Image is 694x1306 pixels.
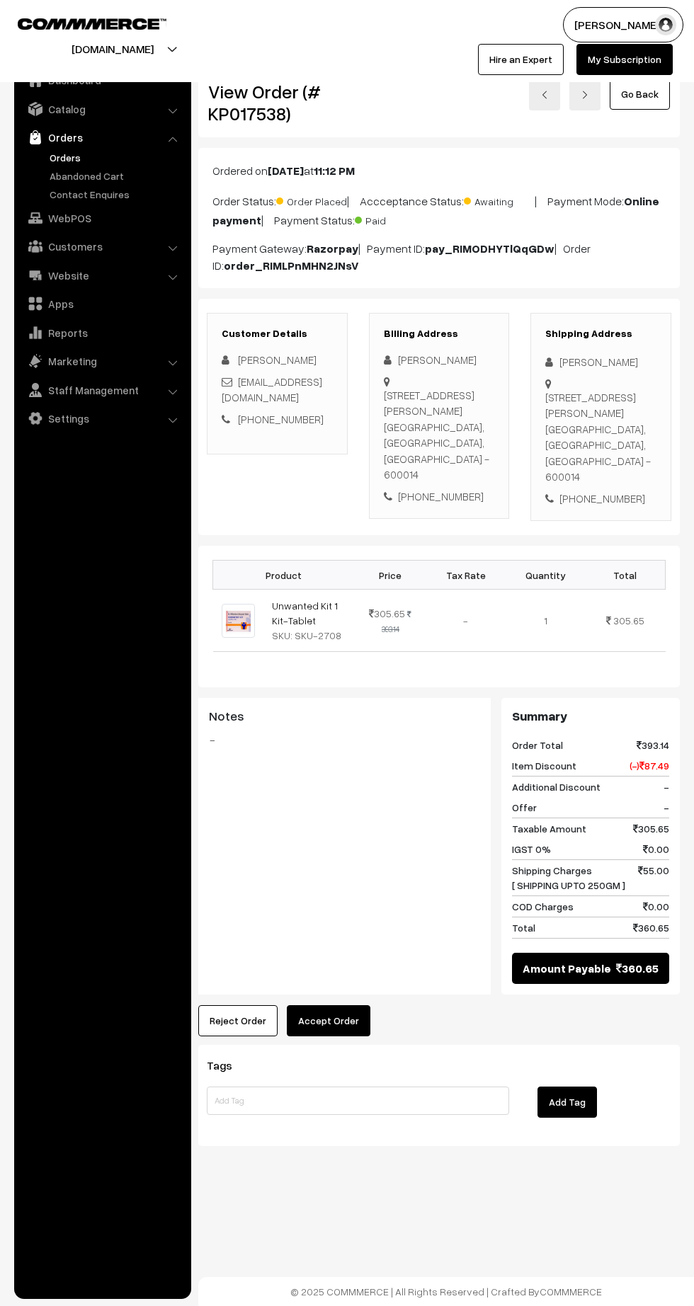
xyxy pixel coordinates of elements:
span: Tags [207,1058,249,1072]
span: Order Placed [276,190,347,209]
span: IGST 0% [512,842,551,857]
span: Awaiting [464,190,535,209]
p: Payment Gateway: | Payment ID: | Order ID: [212,240,666,274]
b: 11:12 PM [314,164,355,178]
span: 0.00 [643,899,669,914]
span: Shipping Charges [ SHIPPING UPTO 250GM ] [512,863,625,893]
blockquote: - [209,731,480,748]
b: Razorpay [307,241,358,256]
a: Abandoned Cart [46,168,186,183]
a: Customers [18,234,186,259]
button: [PERSON_NAME] [563,7,683,42]
a: Go Back [610,79,670,110]
a: Contact Enquires [46,187,186,202]
p: Order Status: | Accceptance Status: | Payment Mode: | Payment Status: [212,190,666,229]
b: pay_RIMODHYTlQqGDw [425,241,554,256]
span: Taxable Amount [512,821,586,836]
span: Additional Discount [512,779,601,794]
b: order_RIMLPnMHN2JNsV [224,258,359,273]
img: left-arrow.png [540,91,549,99]
span: Order Total [512,738,563,752]
h3: Shipping Address [545,328,656,340]
span: (-) 87.49 [630,758,669,773]
div: [STREET_ADDRESS][PERSON_NAME] [GEOGRAPHIC_DATA], [GEOGRAPHIC_DATA], [GEOGRAPHIC_DATA] - 600014 [545,389,656,485]
div: SKU: SKU-2708 [272,628,346,643]
h2: View Order (# KP017538) [208,81,348,125]
img: right-arrow.png [581,91,589,99]
h3: Customer Details [222,328,333,340]
span: 1 [544,614,547,626]
h3: Notes [209,709,480,724]
span: - [664,800,669,815]
h3: Billing Address [384,328,495,340]
span: 305.65 [369,607,405,619]
a: Settings [18,406,186,431]
a: My Subscription [576,44,673,75]
a: Reports [18,320,186,345]
span: 0.00 [643,842,669,857]
span: COD Charges [512,899,574,914]
a: Website [18,263,186,288]
span: [PERSON_NAME] [238,353,317,366]
span: 305.65 [633,821,669,836]
th: Price [355,561,426,590]
div: [PERSON_NAME] [384,352,495,368]
a: Catalog [18,96,186,122]
span: 305.65 [613,614,644,626]
div: [PHONE_NUMBER] [545,491,656,507]
footer: © 2025 COMMMERCE | All Rights Reserved | Crafted By [198,1277,694,1306]
a: Orders [46,150,186,165]
span: Item Discount [512,758,576,773]
button: Reject Order [198,1005,278,1036]
span: Paid [355,210,426,228]
a: Marketing [18,348,186,374]
span: - [664,779,669,794]
span: 360.65 [633,920,669,935]
a: Apps [18,291,186,316]
div: [PHONE_NUMBER] [384,488,495,505]
span: 393.14 [637,738,669,752]
img: UNWANTED KIT.jpeg [222,604,255,637]
th: Total [585,561,665,590]
div: [STREET_ADDRESS][PERSON_NAME] [GEOGRAPHIC_DATA], [GEOGRAPHIC_DATA], [GEOGRAPHIC_DATA] - 600014 [384,387,495,483]
img: COMMMERCE [18,18,166,29]
button: [DOMAIN_NAME] [22,31,203,67]
span: Amount Payable [523,960,611,977]
span: Total [512,920,535,935]
td: - [426,590,506,652]
h3: Summary [512,709,669,724]
a: [PHONE_NUMBER] [238,413,324,425]
a: COMMMERCE [540,1285,602,1298]
input: Add Tag [207,1087,509,1115]
div: [PERSON_NAME] [545,354,656,370]
a: [EMAIL_ADDRESS][DOMAIN_NAME] [222,375,322,404]
th: Quantity [506,561,585,590]
th: Tax Rate [426,561,506,590]
strike: 393.14 [382,609,412,634]
th: Product [213,561,355,590]
a: Unwanted Kit 1 Kit-Tablet [272,600,338,626]
img: user [655,14,676,35]
b: [DATE] [268,164,304,178]
button: Accept Order [287,1005,370,1036]
a: Staff Management [18,377,186,403]
a: Hire an Expert [478,44,564,75]
button: Add Tag [537,1087,597,1118]
a: WebPOS [18,205,186,231]
p: Ordered on at [212,162,666,179]
span: Offer [512,800,537,815]
span: 55.00 [638,863,669,893]
a: COMMMERCE [18,14,142,31]
a: Orders [18,125,186,150]
span: 360.65 [616,960,659,977]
